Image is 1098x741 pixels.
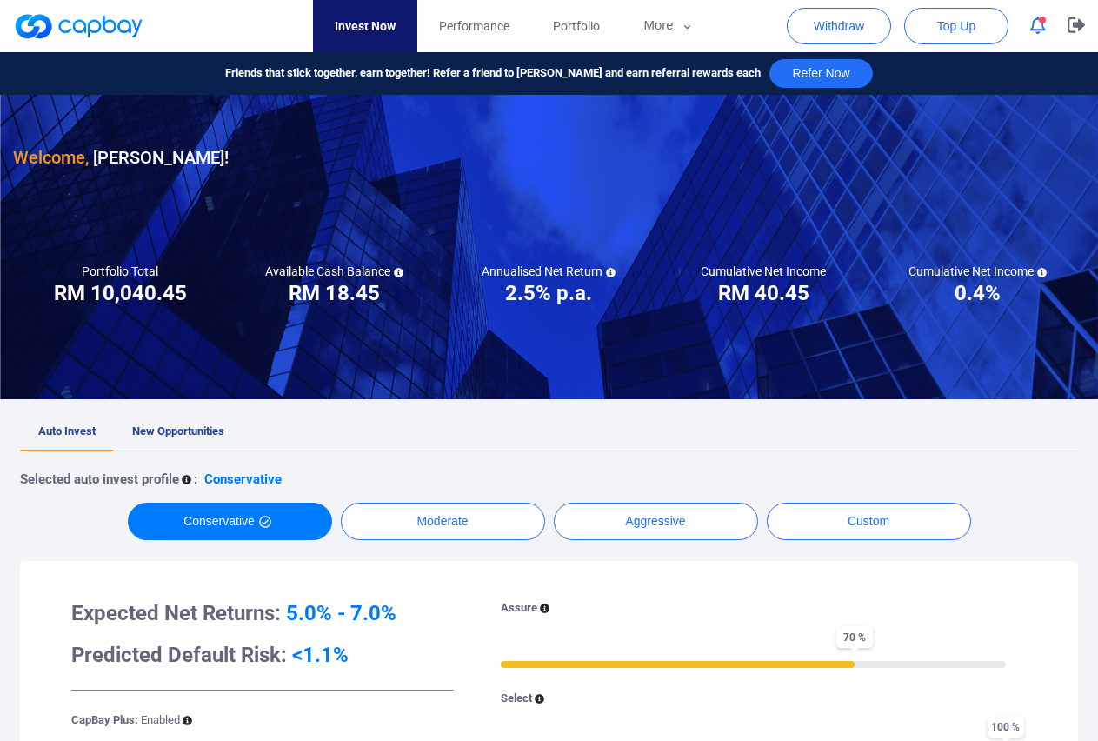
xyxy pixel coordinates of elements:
[141,713,180,726] span: Enabled
[265,264,403,279] h5: Available Cash Balance
[767,503,971,540] button: Custom
[505,279,592,307] h3: 2.5% p.a.
[204,469,282,490] p: Conservative
[225,64,761,83] span: Friends that stick together, earn together! Refer a friend to [PERSON_NAME] and earn referral rew...
[554,503,758,540] button: Aggressive
[836,626,873,648] span: 70 %
[482,264,616,279] h5: Annualised Net Return
[289,279,380,307] h3: RM 18.45
[132,424,224,437] span: New Opportunities
[38,424,96,437] span: Auto Invest
[71,711,180,730] p: CapBay Plus:
[82,264,158,279] h5: Portfolio Total
[439,17,509,36] span: Performance
[13,147,89,168] span: Welcome,
[553,17,600,36] span: Portfolio
[71,599,454,627] h3: Expected Net Returns:
[501,690,532,708] p: Select
[128,503,332,540] button: Conservative
[908,264,1047,279] h5: Cumulative Net Income
[988,716,1024,738] span: 100 %
[937,17,975,35] span: Top Up
[20,469,179,490] p: Selected auto invest profile
[54,279,187,307] h3: RM 10,040.45
[194,469,197,490] p: :
[955,279,1001,307] h3: 0.4%
[341,503,545,540] button: Moderate
[13,144,229,171] h3: [PERSON_NAME] !
[286,601,396,625] span: 5.0% - 7.0%
[292,643,349,667] span: <1.1%
[71,641,454,669] h3: Predicted Default Risk:
[701,264,826,279] h5: Cumulative Net Income
[787,8,891,44] button: Withdraw
[769,59,872,88] button: Refer Now
[904,8,1008,44] button: Top Up
[501,599,537,617] p: Assure
[718,279,809,307] h3: RM 40.45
